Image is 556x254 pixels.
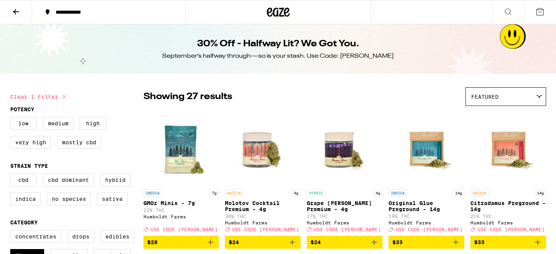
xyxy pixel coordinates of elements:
[314,227,381,232] span: USE CODE [PERSON_NAME]
[151,227,218,232] span: USE CODE [PERSON_NAME]
[232,227,299,232] span: USE CODE [PERSON_NAME]
[143,90,232,103] p: Showing 27 results
[80,117,106,130] label: High
[143,236,219,249] button: Add to bag
[389,110,464,186] img: Humboldt Farms - Original Glue Preground - 14g
[373,189,382,196] p: 4g
[389,214,464,219] p: 19% THC
[100,230,134,243] label: Edibles
[67,230,94,243] label: Drops
[470,110,546,186] img: Humboldt Farms - Citradamus Preground - 14g
[10,163,48,169] legend: Strain Type
[225,236,301,249] button: Add to bag
[197,38,359,50] h1: 30% Off - Halfway Lit? We Got You.
[396,227,463,232] span: USE CODE [PERSON_NAME]
[307,110,382,186] img: Humboldt Farms - Grape Runtz Premium - 4g
[10,106,34,112] legend: Potency
[389,200,464,212] p: Original Glue Preground - 14g
[225,220,301,225] div: Humboldt Farms
[225,189,243,196] p: SATIVA
[474,239,484,245] span: $33
[307,200,382,212] p: Grape [PERSON_NAME] Premium - 4g
[10,230,61,243] label: Concentrates
[10,219,38,226] legend: Category
[97,192,127,205] label: Sativa
[10,117,37,130] label: Low
[389,189,407,196] p: INDICA
[389,220,464,225] div: Humboldt Farms
[43,174,94,186] label: CBD Dominant
[143,110,219,236] a: Open page for GMOz Minis - 7g from Humboldt Farms
[100,174,131,186] label: Hybrid
[43,117,73,130] label: Medium
[57,136,101,149] label: Mostly CBD
[470,214,546,219] p: 21% THC
[389,236,464,249] button: Add to bag
[229,239,239,245] span: $24
[10,87,69,106] button: Clear 1 filter
[478,227,545,232] span: USE CODE [PERSON_NAME]
[210,189,219,196] p: 7g
[10,192,41,205] label: Indica
[143,208,219,213] p: 22% THC
[162,52,394,60] div: September’s halfway through—so is your stash. Use Code: [PERSON_NAME]
[10,174,37,186] label: CBD
[143,110,219,186] img: Humboldt Farms - GMOz Minis - 7g
[10,136,51,149] label: Very High
[307,214,382,219] p: 27% THC
[225,200,301,212] p: Molotov Cocktail Premium - 4g
[143,200,219,206] p: GMOz Minis - 7g
[307,236,382,249] button: Add to bag
[225,110,301,236] a: Open page for Molotov Cocktail Premium - 4g from Humboldt Farms
[470,200,546,212] p: Citradamus Preground - 14g
[47,192,91,205] label: No Species
[389,110,464,236] a: Open page for Original Glue Preground - 14g from Humboldt Farms
[147,239,158,245] span: $28
[470,236,546,249] button: Add to bag
[307,189,325,196] p: HYBRID
[392,239,403,245] span: $33
[470,220,546,225] div: Humboldt Farms
[307,220,382,225] div: Humboldt Farms
[535,189,546,196] p: 14g
[225,110,301,186] img: Humboldt Farms - Molotov Cocktail Premium - 4g
[143,214,219,219] div: Humboldt Farms
[225,214,301,219] p: 30% THC
[470,110,546,236] a: Open page for Citradamus Preground - 14g from Humboldt Farms
[307,110,382,236] a: Open page for Grape Runtz Premium - 4g from Humboldt Farms
[311,239,321,245] span: $24
[453,189,464,196] p: 14g
[471,94,499,100] span: Featured
[292,189,301,196] p: 4g
[470,189,489,196] p: SATIVA
[143,189,162,196] p: INDICA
